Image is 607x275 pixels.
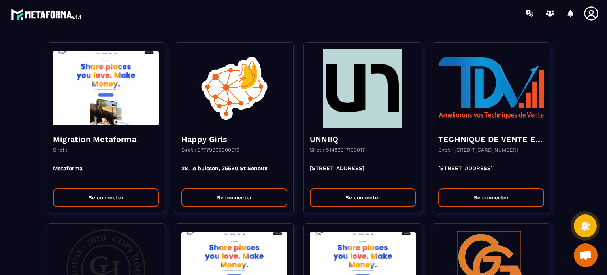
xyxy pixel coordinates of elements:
[181,165,287,182] p: 28, le buisson, 35580 St Senoux
[310,188,416,207] button: Se connecter
[181,134,287,145] h4: Happy Girls
[53,188,159,207] button: Se connecter
[181,147,239,153] p: Siret : 97779906300010
[310,165,416,182] p: [STREET_ADDRESS]
[53,165,159,182] p: Metaforma
[310,49,416,128] img: funnel-background
[53,134,159,145] h4: Migration Metaforma
[574,243,598,267] a: Ouvrir le chat
[53,49,159,128] img: funnel-background
[438,147,518,153] p: Siret : [CREDIT_CARD_NUMBER]
[181,49,287,128] img: funnel-background
[438,165,544,182] p: [STREET_ADDRESS]
[11,7,82,21] img: logo
[181,188,287,207] button: Se connecter
[53,147,68,153] p: Siret :
[438,49,544,128] img: funnel-background
[438,188,544,207] button: Se connecter
[438,134,544,145] h4: TECHNIQUE DE VENTE EDITION
[310,147,365,153] p: Siret : 51489317100017
[310,134,416,145] h4: UNNIIQ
